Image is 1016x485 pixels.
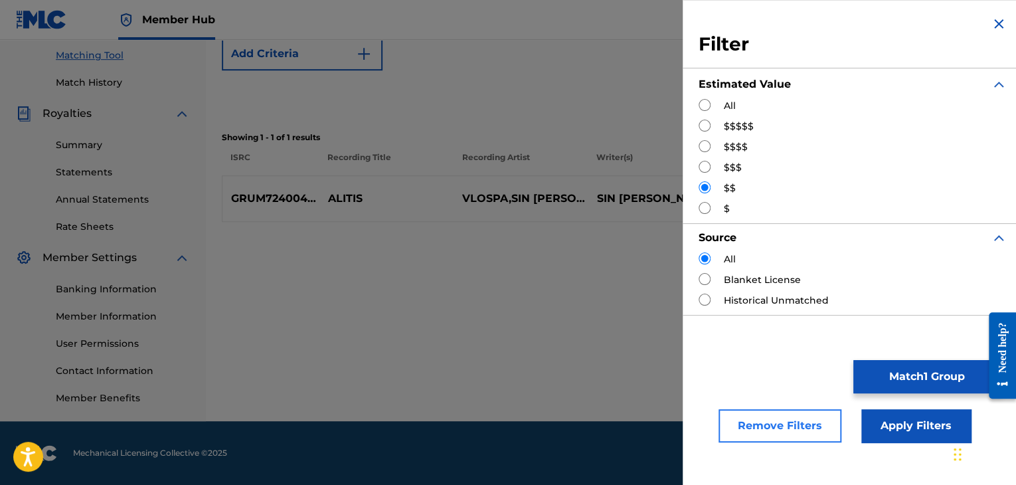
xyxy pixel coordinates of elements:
a: Member Benefits [56,391,190,405]
label: All [724,252,736,266]
button: Remove Filters [719,409,841,442]
img: expand [174,250,190,266]
p: SIN [PERSON_NAME], VLOSPA [588,191,722,207]
div: Widget συνομιλίας [950,421,1016,485]
strong: Estimated Value [699,78,791,90]
p: Recording Artist [453,151,588,175]
label: Historical Unmatched [724,294,829,308]
a: Banking Information [56,282,190,296]
a: Member Information [56,310,190,324]
img: expand [174,106,190,122]
span: Member Hub [142,12,215,27]
label: $$ [724,181,736,195]
label: All [724,99,736,113]
p: ISRC [222,151,319,175]
a: Rate Sheets [56,220,190,234]
a: Statements [56,165,190,179]
img: Royalties [16,106,32,122]
a: Matching Tool [56,48,190,62]
img: expand [991,230,1007,246]
img: expand [991,76,1007,92]
label: $$$ [724,161,742,175]
img: 9d2ae6d4665cec9f34b9.svg [356,46,372,62]
span: Mechanical Licensing Collective © 2025 [73,447,227,459]
img: MLC Logo [16,10,67,29]
button: Add Criteria [222,37,382,70]
div: Μεταφορά [954,435,962,474]
h3: Filter [699,33,1007,56]
label: Blanket License [724,273,801,287]
p: VLOSPA,SIN [PERSON_NAME] [454,191,588,207]
span: Royalties [42,106,92,122]
p: Showing 1 - 1 of 1 results [222,132,1000,144]
p: ALITIS [319,191,454,207]
label: $$$$ [724,140,748,154]
p: Recording Title [319,151,454,175]
p: Writer(s) [588,151,722,175]
a: Summary [56,138,190,152]
label: $$$$$ [724,120,754,134]
p: GRUM72400405 [222,191,319,207]
label: $ [724,202,730,216]
iframe: Chat Widget [950,421,1016,485]
span: Member Settings [42,250,137,266]
img: close [991,16,1007,32]
iframe: Resource Center [979,302,1016,409]
a: Match History [56,76,190,90]
img: Member Settings [16,250,32,266]
a: User Permissions [56,337,190,351]
a: Contact Information [56,364,190,378]
button: Apply Filters [861,409,971,442]
img: logo [16,445,57,461]
img: Top Rightsholder [118,12,134,28]
strong: Source [699,231,736,244]
a: Annual Statements [56,193,190,207]
button: Match1 Group [853,360,1000,393]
